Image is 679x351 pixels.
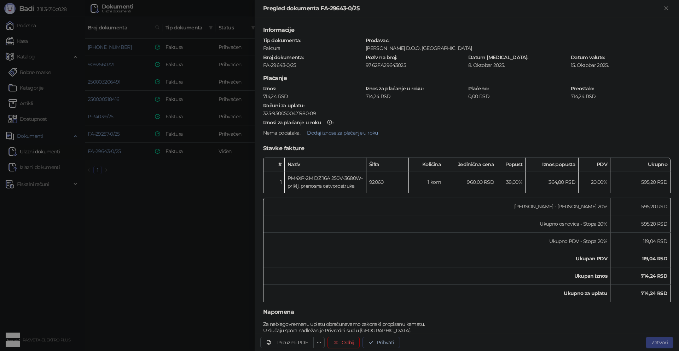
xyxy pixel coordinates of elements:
[263,4,662,13] div: Pregled dokumenta FA-29643-0/25
[263,171,285,193] td: 1
[263,308,671,316] h5: Napomena
[497,158,526,171] th: Popust
[526,158,579,171] th: Iznos popusta
[277,339,308,346] div: Preuzmi PDF
[263,74,671,83] h5: Plaćanje
[576,255,607,262] strong: Ukupan PDV
[263,233,610,250] td: Ukupno PDV - Stopa 20%
[262,93,364,100] div: 714,24 RSD
[263,85,276,92] strong: Iznos :
[444,171,497,193] td: 960,00 RSD
[263,54,303,61] strong: Broj dokumenta :
[610,158,671,171] th: Ukupno
[641,290,667,296] strong: 714,24 RSD
[263,215,610,233] td: Ukupno osnovica - Stopa 20%
[263,144,671,153] h5: Stavke fakture
[570,62,671,68] div: 15. Oktobar 2025.
[366,37,389,44] strong: Prodavac :
[365,62,372,68] div: 97
[263,37,301,44] strong: Tip dokumenta :
[366,54,397,61] strong: Poziv na broj :
[263,158,285,171] th: #
[468,85,488,92] strong: Plaćeno :
[574,273,607,279] strong: Ukupan iznos
[262,45,364,51] div: Faktura
[263,102,304,109] strong: Računi za uplatu :
[263,119,333,126] strong: :
[262,321,427,346] div: Za neblagovremenu uplatu obračunavamo zakonski propisanu kamatu. U slučaju spora nadležan je Priv...
[641,273,667,279] strong: 714,24 RSD
[366,85,423,92] strong: Iznos za plaćanje u roku :
[301,127,383,138] button: Dodaj iznose za plaćanje u roku
[366,158,409,171] th: Šifra
[570,93,671,100] div: 714,24 RSD
[263,198,610,215] td: [PERSON_NAME] - [PERSON_NAME] 20%
[526,171,579,193] td: 364,80 RSD
[610,215,671,233] td: 595,20 RSD
[263,130,300,136] span: Nema podataka
[610,198,671,215] td: 595,20 RSD
[263,110,671,117] div: 325-9500500421980-09
[288,174,363,190] div: PM4XP-2M DZ 16A 250V-3680W-priklj. prenosna cetvorostruka
[468,54,528,61] strong: Datum [MEDICAL_DATA] :
[409,171,444,193] td: 1 kom
[260,337,314,348] a: Preuzmi PDF
[366,171,409,193] td: 92060
[263,26,671,34] h5: Informacije
[646,337,673,348] button: Zatvori
[662,4,671,13] button: Zatvori
[285,158,366,171] th: Naziv
[262,62,364,68] div: FA-29643-0/25
[579,158,610,171] th: PDV
[642,255,667,262] strong: 119,04 RSD
[262,127,671,138] div: .
[468,93,569,100] div: 0,00 RSD
[372,62,465,68] div: 62FA29643025
[362,337,400,348] button: Prihvati
[317,340,321,345] span: ellipsis
[409,158,444,171] th: Količina
[571,54,605,61] strong: Datum valute :
[444,158,497,171] th: Jedinična cena
[571,85,594,92] strong: Preostalo :
[497,171,526,193] td: 38,00%
[564,290,607,296] strong: Ukupno za uplatu
[365,93,466,100] div: 714,24 RSD
[365,45,670,51] div: [PERSON_NAME] D.O.O. [GEOGRAPHIC_DATA]
[468,62,569,68] div: 8. Oktobar 2025.
[610,171,671,193] td: 595,20 RSD
[591,179,607,185] span: 20,00 %
[327,337,360,348] button: Odbij
[263,120,321,125] div: Iznosi za plaćanje u roku
[610,233,671,250] td: 119,04 RSD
